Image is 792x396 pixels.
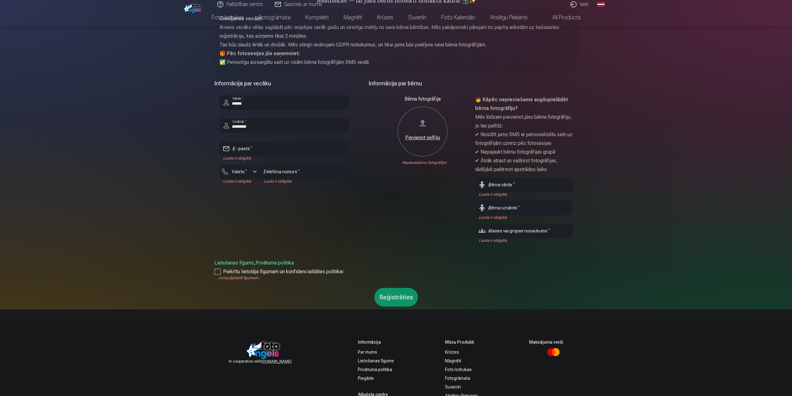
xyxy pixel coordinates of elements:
[358,348,394,356] a: Par mums
[445,339,478,345] h5: Mūsu produkti
[214,268,578,275] label: Piekrītu lietotāja līgumam un konfidencialitātes politikai
[374,95,471,103] div: Bērna fotogrāfija
[483,9,535,26] a: Atslēgu piekariņi
[255,260,294,266] a: Privātuma politika
[219,165,260,179] button: Valsts*
[374,160,471,165] div: Nepieciešama fotogrāfija!
[475,215,573,220] div: Lauks ir obligāts
[229,359,307,364] span: In cooperation with
[260,179,349,184] div: Lauks ir obligāts
[214,275,578,280] div: Jums jāpiekrīt līgumam
[445,356,478,365] a: Magnēti
[214,259,578,280] div: ,
[401,9,434,26] a: Suvenīri
[374,288,418,307] button: Reģistrēties
[529,339,563,345] h5: Maksājuma veidi
[261,359,307,364] a: [DOMAIN_NAME]
[184,2,203,13] img: /fa1
[219,41,573,49] p: Tas būs daudz ērtāk un drošāk. Mēs stingri ievērojam GDPR noteikumus, un tikai jums būs piekļuve ...
[358,339,394,345] h5: Informācija
[475,238,573,243] div: Lauks ir obligāts
[535,9,588,26] a: All products
[398,107,448,156] button: Pievienot selfiju
[219,50,300,56] strong: 🎁 Pēc fotosesijas jūs saņemsiet:
[475,97,568,111] strong: 🧒 Kāpēc nepieciešams augšupielādēt bērna fotogrāfiju?
[204,9,251,26] a: Foto izdrukas
[336,9,370,26] a: Magnēti
[475,113,573,130] p: Mēs lūdzam pievienot jūsu bērna fotogrāfiju, jo tas palīdz:
[214,260,254,266] a: Lietošanas līgums
[219,58,573,67] p: ✅ Personīgu aizsargātu saiti uz visām bērna fotogrāfijām SMS veidā
[219,23,573,41] p: Ikviens vecāks vēlas saglabāt pēc iespējas vairāk gaišu un sirsnīgu mirkļu no sava bērna bērnības...
[529,345,543,359] li: Visa
[358,374,394,383] a: Piegāde
[445,374,478,383] a: Fotogrāmata
[369,79,578,88] h5: Informācija par bērnu
[445,365,478,374] a: Foto izdrukas
[219,156,349,161] div: Lauks ir obligāts
[546,345,560,359] li: Mastercard
[219,179,260,184] div: Lauks ir obligāts
[251,9,298,26] a: Fotogrāmata
[445,348,478,356] a: Krūzes
[214,79,354,88] h5: Informācija par vecāku
[475,148,573,156] p: ✔ Nepajaukt bērnu fotogrāfijas grupā
[445,383,478,391] a: Suvenīri
[358,365,394,374] a: Privātuma politika
[404,134,441,141] div: Pievienot selfiju
[434,9,483,26] a: Foto kalendāri
[475,156,573,174] p: ✔ Ātrāk atrast un sašķirot fotogrāfijas, tādējādi paātrinot apstrādes laiku
[298,9,336,26] a: Komplekti
[475,192,573,197] div: Lauks ir obligāts
[475,130,573,148] p: ✔ Nosūtīt jums SMS ar personalizētu saiti uz fotogrāfijām uzreiz pēc fotosesijas
[229,169,250,175] label: Valsts
[358,356,394,365] a: Lietošanas līgums
[370,9,401,26] a: Krūzes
